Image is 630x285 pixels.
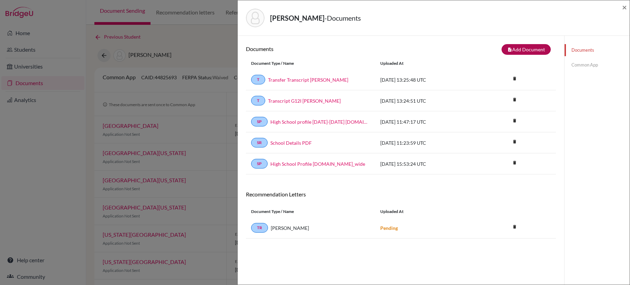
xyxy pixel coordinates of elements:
[375,97,478,104] div: [DATE] 13:24:51 UTC
[324,14,361,22] span: - Documents
[251,159,268,169] a: SP
[375,208,478,215] div: Uploaded at
[251,96,265,105] a: T
[246,45,401,52] h6: Documents
[270,160,365,167] a: High School Profile [DOMAIN_NAME]_wide
[509,222,520,232] i: delete
[268,97,341,104] a: Transcript G12I [PERSON_NAME]
[375,76,478,83] div: [DATE] 13:25:48 UTC
[375,139,478,146] div: [DATE] 11:23:59 UTC
[251,117,268,126] a: SP
[246,208,375,215] div: Document Type / Name
[268,76,348,83] a: Transfer Transcript [PERSON_NAME]
[502,44,551,55] button: note_addAdd Document
[380,225,398,231] strong: Pending
[375,118,478,125] div: [DATE] 11:47:17 UTC
[251,223,268,233] a: TR
[375,60,478,67] div: Uploaded at
[509,159,520,168] a: delete
[509,94,520,105] i: delete
[565,44,630,56] a: Documents
[507,47,512,52] i: note_add
[270,14,324,22] strong: [PERSON_NAME]
[509,157,520,168] i: delete
[375,160,478,167] div: [DATE] 15:53:24 UTC
[270,118,370,125] a: High School profile [DATE]-[DATE] [DOMAIN_NAME]_wide
[271,224,309,232] span: [PERSON_NAME]
[622,2,627,12] span: ×
[509,74,520,84] a: delete
[509,95,520,105] a: delete
[251,75,265,84] a: T
[509,116,520,126] a: delete
[246,60,375,67] div: Document Type / Name
[622,3,627,11] button: Close
[270,139,312,146] a: School Details PDF
[565,59,630,71] a: Common App
[251,138,268,147] a: SR
[509,115,520,126] i: delete
[509,136,520,147] i: delete
[509,223,520,232] a: delete
[509,138,520,147] a: delete
[509,73,520,84] i: delete
[246,191,556,197] h6: Recommendation Letters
